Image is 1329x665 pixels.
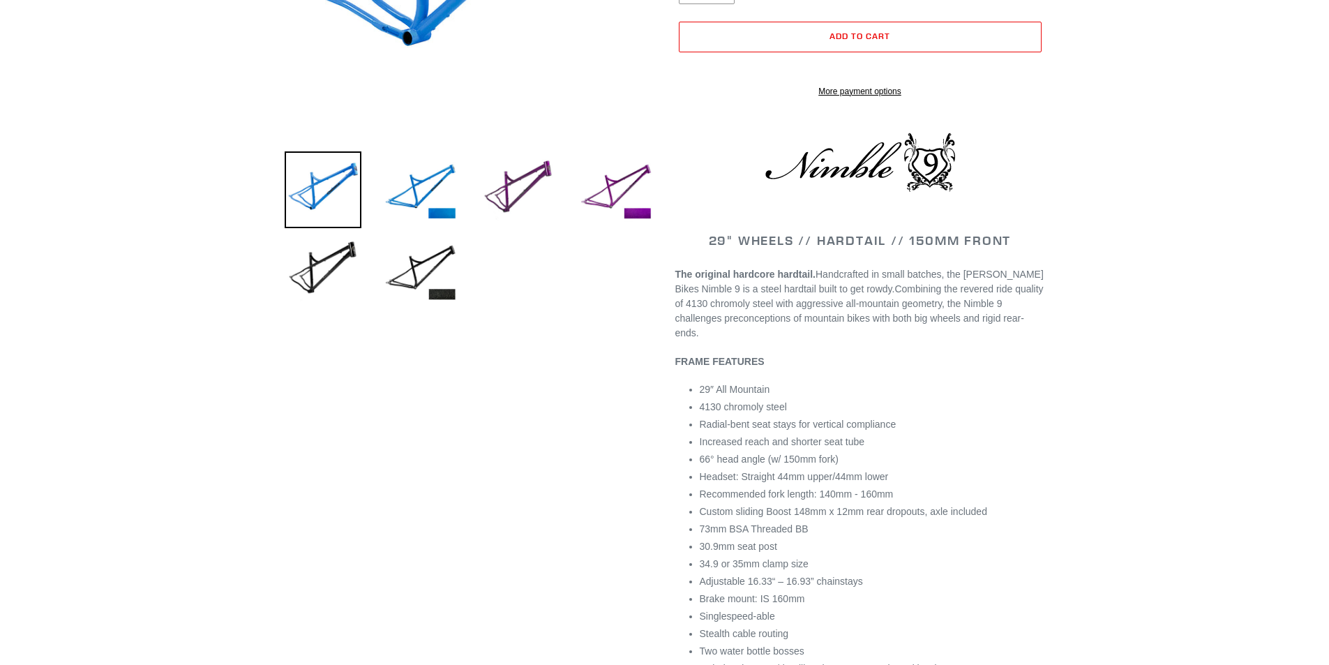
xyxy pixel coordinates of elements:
[675,269,1044,294] span: Handcrafted in small batches, the [PERSON_NAME] Bikes Nimble 9 is a steel hardtail built to get r...
[679,85,1042,98] a: More payment options
[675,269,816,280] strong: The original hardcore hardtail.
[700,488,894,500] span: Recommended fork length: 140mm - 160mm
[700,506,987,517] span: Custom sliding Boost 148mm x 12mm rear dropouts, axle included
[700,436,865,447] span: Increased reach and shorter seat tube
[700,384,770,395] span: 29″ All Mountain
[829,31,890,41] span: Add to cart
[700,628,789,639] span: Stealth cable routing
[709,232,1012,248] span: 29" WHEELS // HARDTAIL // 150MM FRONT
[700,558,809,569] span: 34.9 or 35mm clamp size
[382,151,459,228] img: Load image into Gallery viewer, NIMBLE 9 - Frameset
[700,611,775,622] span: Singlespeed-able
[700,471,889,482] span: Headset: Straight 44mm upper/44mm lower
[679,22,1042,52] button: Add to cart
[700,454,839,465] span: 66° head angle (w/ 150mm fork)
[675,356,765,367] b: FRAME FEATURES
[700,592,1045,606] li: Brake mount: IS 160mm
[700,401,787,412] span: 4130 chromoly steel
[382,232,459,309] img: Load image into Gallery viewer, NIMBLE 9 - Frameset
[285,232,361,309] img: Load image into Gallery viewer, NIMBLE 9 - Frameset
[700,644,1045,659] li: Two water bottle bosses
[675,283,1044,338] span: Combining the revered ride quality of 4130 chromoly steel with aggressive all-mountain geometry, ...
[285,151,361,228] img: Load image into Gallery viewer, NIMBLE 9 - Frameset
[700,523,809,535] span: 73mm BSA Threaded BB
[700,541,777,552] span: 30.9mm seat post
[700,576,863,587] span: Adjustable 16.33“ – 16.93” chainstays
[480,151,557,228] img: Load image into Gallery viewer, NIMBLE 9 - Frameset
[578,151,654,228] img: Load image into Gallery viewer, NIMBLE 9 - Frameset
[700,419,896,430] span: Radial-bent seat stays for vertical compliance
